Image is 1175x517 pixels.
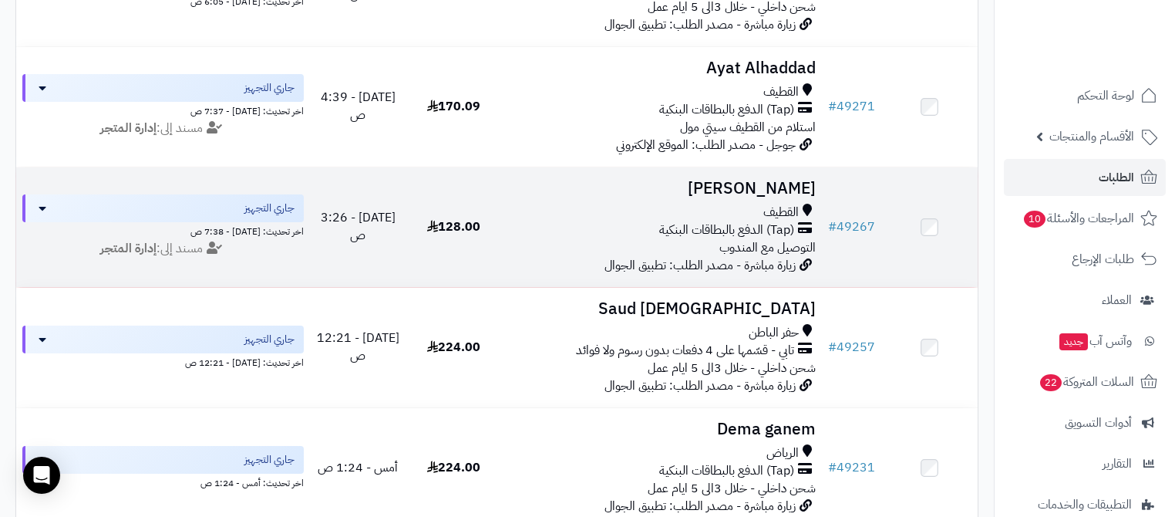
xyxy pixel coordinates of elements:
[828,97,837,116] span: #
[604,256,796,275] span: زيارة مباشرة - مصدر الطلب: تطبيق الجوال
[659,101,794,119] span: (Tap) الدفع بالبطاقات البنكية
[763,204,799,221] span: القطيف
[719,238,816,257] span: التوصيل مع المندوب
[1072,248,1134,270] span: طلبات الإرجاع
[244,332,295,347] span: جاري التجهيز
[1102,289,1132,311] span: العملاء
[648,479,816,498] span: شحن داخلي - خلال 3الى 5 ايام عمل
[1004,77,1166,114] a: لوحة التحكم
[616,136,796,154] span: جوجل - مصدر الطلب: الموقع الإلكتروني
[604,497,796,515] span: زيارة مباشرة - مصدر الطلب: تطبيق الجوال
[22,353,304,370] div: اخر تحديث: [DATE] - 12:21 ص
[1004,200,1166,237] a: المراجعات والأسئلة10
[604,377,796,395] span: زيارة مباشرة - مصدر الطلب: تطبيق الجوال
[1004,363,1166,400] a: السلات المتروكة22
[576,342,794,360] span: تابي - قسّمها على 4 دفعات بدون رسوم ولا فوائد
[828,338,875,356] a: #49257
[1077,85,1134,106] span: لوحة التحكم
[1039,371,1134,393] span: السلات المتروكة
[427,218,480,236] span: 128.00
[317,329,399,365] span: [DATE] - 12:21 ص
[11,240,315,258] div: مسند إلى:
[828,338,837,356] span: #
[1058,330,1132,352] span: وآتس آب
[427,97,480,116] span: 170.09
[1049,126,1134,147] span: الأقسام والمنتجات
[318,458,398,477] span: أمس - 1:24 ص
[766,444,799,462] span: الرياض
[1004,159,1166,196] a: الطلبات
[321,88,396,124] span: [DATE] - 4:39 ص
[23,457,60,494] div: Open Intercom Messenger
[100,119,157,137] strong: إدارة المتجر
[828,458,837,477] span: #
[427,338,480,356] span: 224.00
[1004,323,1166,360] a: وآتس آبجديد
[321,208,396,245] span: [DATE] - 3:26 ص
[680,118,816,137] span: استلام من القطيف سيتي مول
[508,421,816,438] h3: Dema ganem
[828,218,875,236] a: #49267
[1040,374,1062,391] span: 22
[11,120,315,137] div: مسند إلى:
[244,201,295,216] span: جاري التجهيز
[1004,404,1166,441] a: أدوات التسويق
[1004,282,1166,319] a: العملاء
[1004,445,1166,482] a: التقارير
[508,180,816,198] h3: [PERSON_NAME]
[100,239,157,258] strong: إدارة المتجر
[22,474,304,490] div: اخر تحديث: أمس - 1:24 ص
[1059,333,1088,350] span: جديد
[1022,208,1134,229] span: المراجعات والأسئلة
[659,462,794,480] span: (Tap) الدفع بالبطاقات البنكية
[244,80,295,96] span: جاري التجهيز
[1024,211,1045,228] span: 10
[763,83,799,101] span: القطيف
[828,458,875,477] a: #49231
[22,102,304,118] div: اخر تحديث: [DATE] - 7:37 ص
[828,218,837,236] span: #
[648,359,816,377] span: شحن داخلي - خلال 3الى 5 ايام عمل
[604,15,796,34] span: زيارة مباشرة - مصدر الطلب: تطبيق الجوال
[1004,241,1166,278] a: طلبات الإرجاع
[1038,494,1132,515] span: التطبيقات والخدمات
[1103,453,1132,475] span: التقارير
[749,324,799,342] span: حفر الباطن
[659,221,794,239] span: (Tap) الدفع بالبطاقات البنكية
[244,452,295,468] span: جاري التجهيز
[828,97,875,116] a: #49271
[508,59,816,77] h3: Ayat Alhaddad
[22,222,304,238] div: اخر تحديث: [DATE] - 7:38 ص
[1099,167,1134,188] span: الطلبات
[508,300,816,318] h3: [DEMOGRAPHIC_DATA] Saud
[427,458,480,477] span: 224.00
[1065,412,1132,434] span: أدوات التسويق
